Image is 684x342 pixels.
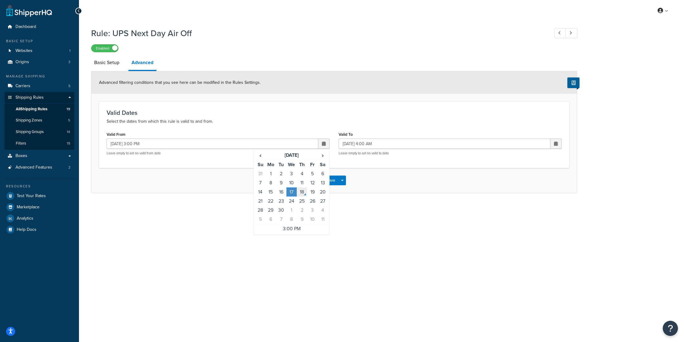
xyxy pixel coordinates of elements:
[5,74,74,79] div: Manage Shipping
[276,178,286,187] td: 9
[5,92,74,150] li: Shipping Rules
[265,215,276,224] td: 6
[5,202,74,213] a: Marketplace
[255,215,265,224] td: 5
[91,27,543,39] h1: Rule: UPS Next Day Air Off
[68,84,70,89] span: 5
[16,141,26,146] span: Filters
[99,79,261,86] span: Advanced filtering conditions that you see here can be modified in the Rules Settings.
[265,160,276,169] th: Mo
[68,118,70,123] span: 5
[307,197,317,206] td: 26
[5,224,74,235] a: Help Docs
[255,206,265,215] td: 28
[265,206,276,215] td: 29
[265,187,276,197] td: 15
[307,169,317,178] td: 5
[297,197,307,206] td: 25
[276,169,286,178] td: 2
[67,129,70,135] span: 14
[107,109,562,116] h3: Valid Dates
[5,126,74,138] li: Shipping Groups
[307,160,317,169] th: Fr
[297,215,307,224] td: 9
[307,206,317,215] td: 3
[5,138,74,149] a: Filters19
[5,213,74,224] a: Analytics
[318,151,328,159] span: ›
[15,165,52,170] span: Advanced Features
[67,141,70,146] span: 19
[5,80,74,92] li: Carriers
[15,153,27,159] span: Boxes
[5,150,74,162] a: Boxes
[265,151,317,160] th: [DATE]
[265,197,276,206] td: 22
[286,215,297,224] td: 8
[5,162,74,173] a: Advanced Features2
[5,39,74,44] div: Basic Setup
[339,151,562,156] p: Leave empty to set no valid to date
[297,187,307,197] td: 18
[276,160,286,169] th: Tu
[5,138,74,149] li: Filters
[276,187,286,197] td: 16
[107,118,562,125] p: Select the dates from which this rule is valid to and from.
[297,160,307,169] th: Th
[255,169,265,178] td: 31
[255,197,265,206] td: 21
[566,28,577,38] a: Next Record
[318,197,328,206] td: 27
[91,45,118,52] label: Enabled
[5,104,74,115] a: AllShipping Rules19
[276,197,286,206] td: 23
[15,95,44,100] span: Shipping Rules
[68,165,70,170] span: 2
[15,24,36,29] span: Dashboard
[255,187,265,197] td: 14
[17,193,46,199] span: Test Your Rates
[16,129,44,135] span: Shipping Groups
[286,178,297,187] td: 10
[554,28,566,38] a: Previous Record
[16,107,47,112] span: All Shipping Rules
[16,118,42,123] span: Shipping Zones
[5,184,74,189] div: Resources
[663,321,678,336] button: Open Resource Center
[107,151,330,156] p: Leave empty to set no valid from date
[68,60,70,65] span: 3
[297,178,307,187] td: 11
[297,169,307,178] td: 4
[5,190,74,201] a: Test Your Rates
[286,160,297,169] th: We
[17,216,33,221] span: Analytics
[5,45,74,56] a: Websites1
[255,151,265,159] span: ‹
[567,77,580,88] button: Show Help Docs
[265,178,276,187] td: 8
[318,178,328,187] td: 13
[5,162,74,173] li: Advanced Features
[286,197,297,206] td: 24
[255,160,265,169] th: Su
[286,206,297,215] td: 1
[15,60,29,65] span: Origins
[286,169,297,178] td: 3
[318,187,328,197] td: 20
[255,224,328,234] td: 3:00 PM
[5,115,74,126] a: Shipping Zones5
[307,187,317,197] td: 19
[297,206,307,215] td: 2
[17,227,36,232] span: Help Docs
[5,56,74,68] li: Origins
[286,187,297,197] td: 17
[15,84,30,89] span: Carriers
[318,215,328,224] td: 11
[5,92,74,103] a: Shipping Rules
[318,160,328,169] th: Sa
